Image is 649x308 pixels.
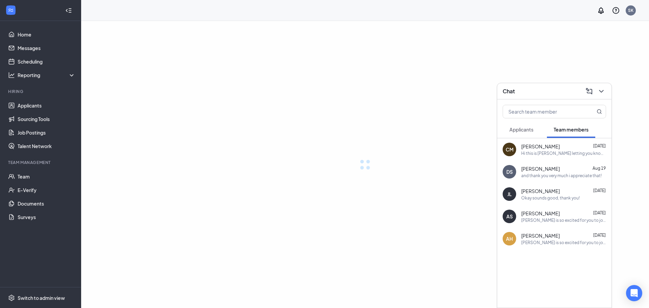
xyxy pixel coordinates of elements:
[506,235,513,242] div: AH
[8,72,15,78] svg: Analysis
[593,188,606,193] span: [DATE]
[18,41,75,55] a: Messages
[506,168,513,175] div: DS
[521,150,606,156] div: Hi this is [PERSON_NAME] letting you know I've been running a fever and I ended up leaving [DATE]...
[509,126,533,133] span: Applicants
[506,213,513,220] div: AS
[521,240,606,245] div: [PERSON_NAME] is so excited for you to join our team! Do you know anyone else who might be intere...
[597,87,605,95] svg: ChevronDown
[583,86,594,97] button: ComposeMessage
[8,89,74,94] div: Hiring
[18,99,75,112] a: Applicants
[7,7,14,14] svg: WorkstreamLogo
[18,55,75,68] a: Scheduling
[18,294,65,301] div: Switch to admin view
[18,112,75,126] a: Sourcing Tools
[628,7,633,13] div: SK
[18,72,76,78] div: Reporting
[18,28,75,41] a: Home
[521,217,606,223] div: [PERSON_NAME] is so excited for you to join our team! Do you know anyone else who might be intere...
[8,294,15,301] svg: Settings
[18,197,75,210] a: Documents
[521,232,560,239] span: [PERSON_NAME]
[8,160,74,165] div: Team Management
[554,126,588,133] span: Team members
[507,191,512,197] div: JL
[597,109,602,114] svg: MagnifyingGlass
[597,6,605,15] svg: Notifications
[18,126,75,139] a: Job Postings
[503,105,583,118] input: Search team member
[18,210,75,224] a: Surveys
[18,183,75,197] a: E-Verify
[521,188,560,194] span: [PERSON_NAME]
[593,166,606,171] span: Aug 19
[521,143,560,150] span: [PERSON_NAME]
[521,173,602,179] div: and thank you very much i appreciate that!
[585,87,593,95] svg: ComposeMessage
[506,146,513,153] div: CM
[612,6,620,15] svg: QuestionInfo
[593,143,606,148] span: [DATE]
[626,285,642,301] div: Open Intercom Messenger
[18,170,75,183] a: Team
[521,165,560,172] span: [PERSON_NAME]
[593,210,606,215] span: [DATE]
[593,233,606,238] span: [DATE]
[18,139,75,153] a: Talent Network
[503,88,515,95] h3: Chat
[521,195,580,201] div: Okay sounds good, thank you!
[595,86,606,97] button: ChevronDown
[65,7,72,14] svg: Collapse
[521,210,560,217] span: [PERSON_NAME]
